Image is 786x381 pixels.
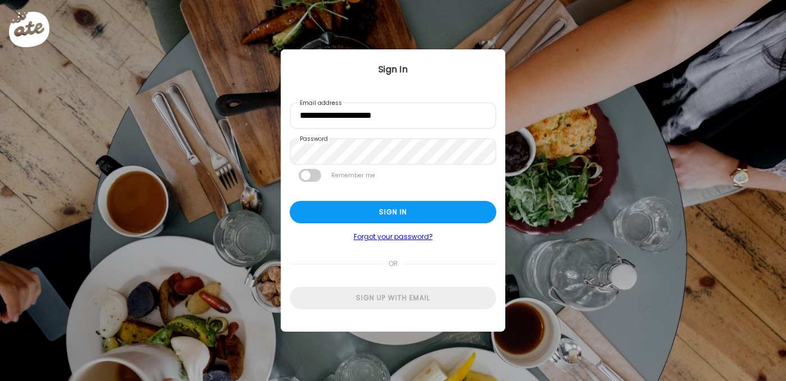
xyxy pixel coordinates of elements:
div: Sign up with email [290,287,496,309]
span: or [384,253,403,275]
div: Sign In [281,63,505,76]
a: Forgot your password? [290,232,496,241]
label: Email address [299,99,343,108]
label: Password [299,135,329,144]
div: Sign in [290,201,496,223]
label: Remember me [330,169,376,182]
